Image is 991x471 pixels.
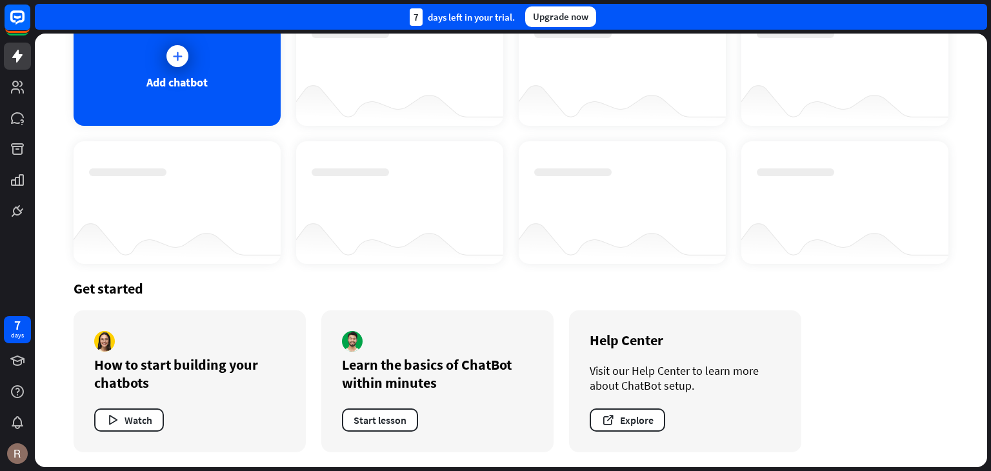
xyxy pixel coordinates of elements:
button: Explore [590,408,665,432]
div: How to start building your chatbots [94,356,285,392]
img: author [94,331,115,352]
button: Open LiveChat chat widget [10,5,49,44]
div: Upgrade now [525,6,596,27]
div: 7 [410,8,423,26]
div: 7 [14,319,21,331]
div: days [11,331,24,340]
a: 7 days [4,316,31,343]
div: days left in your trial. [410,8,515,26]
div: Help Center [590,331,781,349]
button: Start lesson [342,408,418,432]
img: author [342,331,363,352]
div: Add chatbot [146,75,208,90]
button: Watch [94,408,164,432]
div: Learn the basics of ChatBot within minutes [342,356,533,392]
div: Get started [74,279,948,297]
div: Visit our Help Center to learn more about ChatBot setup. [590,363,781,393]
